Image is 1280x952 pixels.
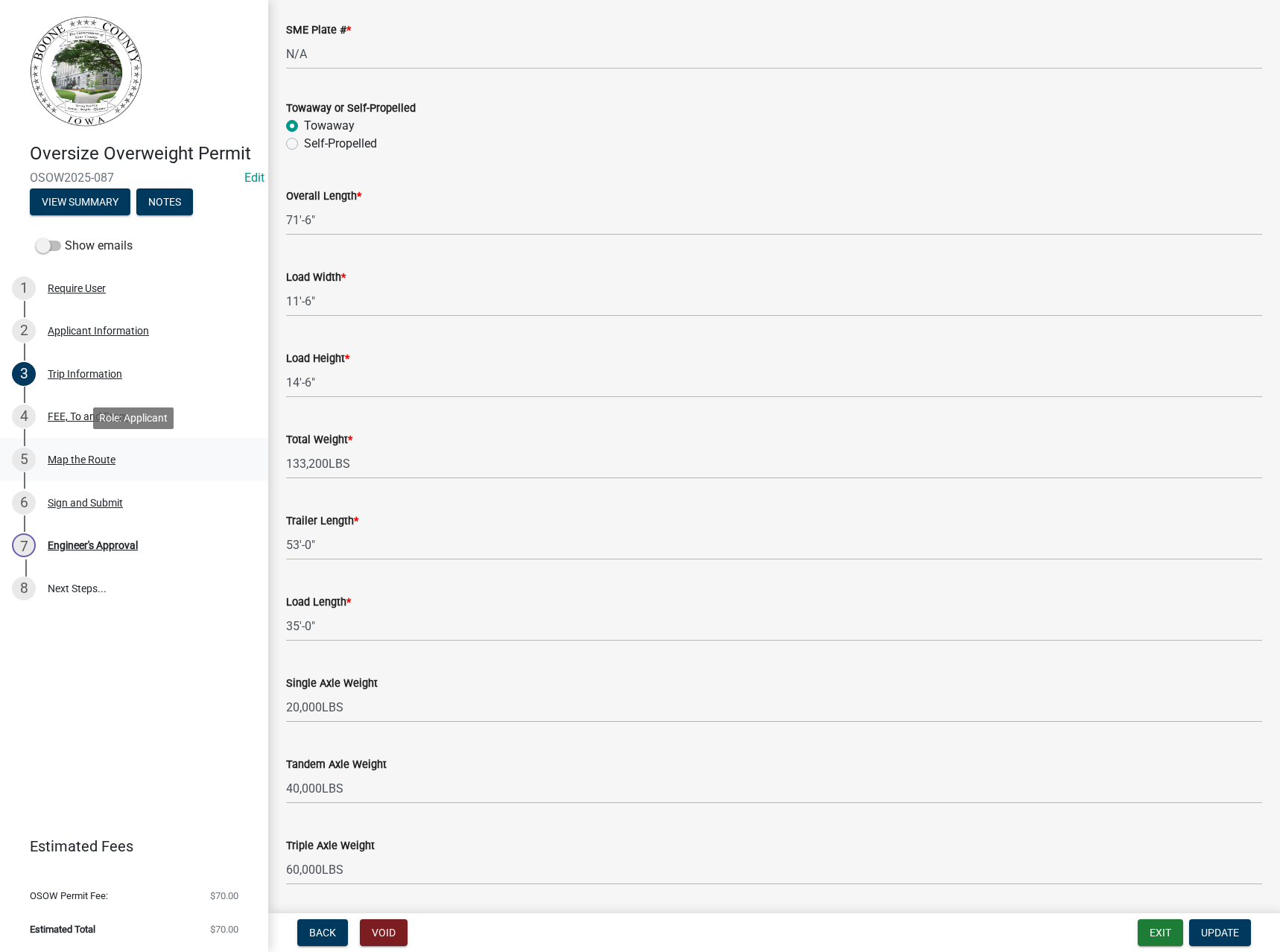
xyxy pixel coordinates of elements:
div: Map the Route [48,454,115,465]
div: Role: Applicant [93,407,174,429]
div: Applicant Information [48,326,149,336]
label: Load Height [286,354,349,364]
button: Exit [1138,919,1183,946]
button: Update [1189,919,1251,946]
div: FEE, To and From [48,411,128,422]
label: Load Width [286,273,346,283]
a: Edit [244,171,264,185]
button: Notes [136,188,193,215]
div: Sign and Submit [48,498,123,508]
button: Back [297,919,348,946]
div: 2 [12,319,36,343]
span: $70.00 [210,924,238,934]
wm-modal-confirm: Edit Application Number [244,171,264,185]
span: Update [1201,927,1239,939]
span: $70.00 [210,891,238,901]
div: 6 [12,491,36,515]
span: Estimated Total [30,924,95,934]
label: Triple Axle Weight [286,841,375,851]
label: Towaway [304,117,355,135]
div: Engineer's Approval [48,540,138,550]
label: Total Weight [286,435,352,445]
button: Void [360,919,408,946]
label: Self-Propelled [304,135,377,153]
h4: Oversize Overweight Permit [30,143,256,165]
button: View Summary [30,188,130,215]
div: 8 [12,577,36,600]
wm-modal-confirm: Summary [30,197,130,209]
div: Require User [48,283,106,293]
span: OSOW Permit Fee: [30,891,108,901]
label: Single Axle Weight [286,679,378,689]
label: Overall Length [286,191,361,202]
span: OSOW2025-087 [30,171,238,185]
label: Show emails [36,237,133,255]
label: SME Plate # [286,25,351,36]
span: Back [309,927,336,939]
a: Estimated Fees [12,831,244,861]
div: 5 [12,448,36,472]
label: Towaway or Self-Propelled [286,104,416,114]
label: Trailer Length [286,516,358,527]
div: Trip Information [48,369,122,379]
div: 7 [12,533,36,557]
div: 1 [12,276,36,300]
label: Load Length [286,597,351,608]
wm-modal-confirm: Notes [136,197,193,209]
div: 3 [12,362,36,386]
label: Tandem Axle Weight [286,760,387,770]
div: 4 [12,404,36,428]
img: Boone County, Iowa [30,16,143,127]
